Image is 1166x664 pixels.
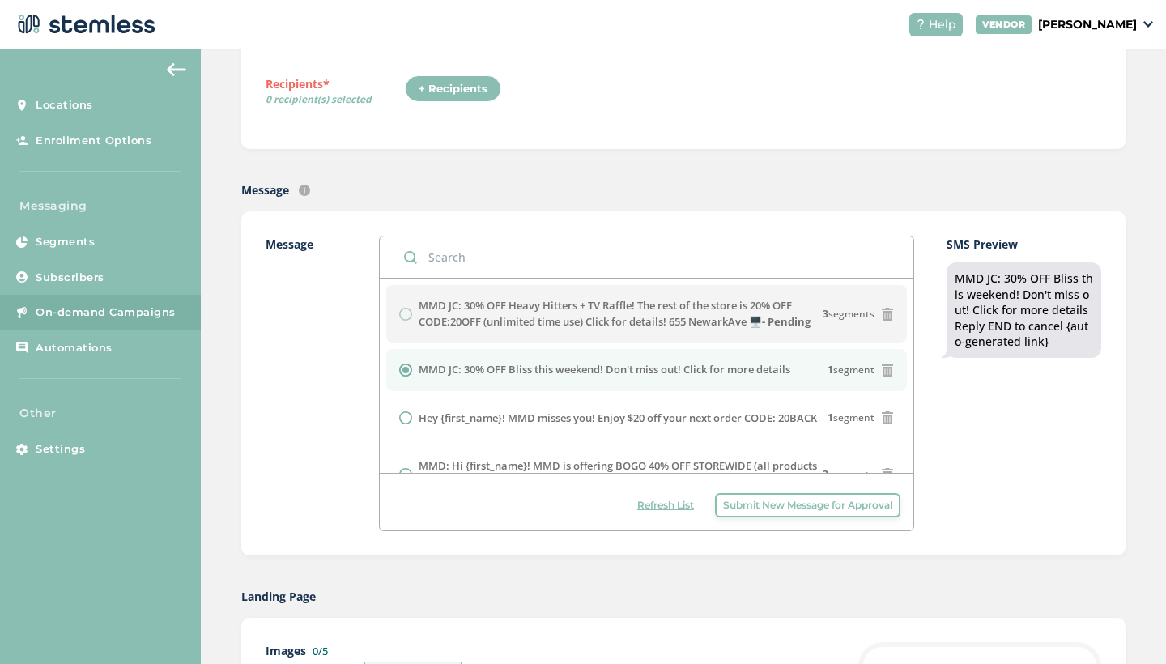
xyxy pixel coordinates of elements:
strong: 1 [828,411,833,424]
label: SMS Preview [947,236,1101,253]
span: 0 recipient(s) selected [266,92,405,107]
label: MMD: Hi {first_name}! MMD is offering BOGO 40% OFF STOREWIDE (all products & brands) until the en... [419,458,822,490]
img: icon_down-arrow-small-66adaf34.svg [1143,21,1153,28]
button: Submit New Message for Approval [715,493,900,517]
img: icon-info-236977d2.svg [299,185,310,196]
span: Enrollment Options [36,133,151,149]
span: segments [823,307,874,321]
img: icon-help-white-03924b79.svg [916,19,926,29]
label: 0/5 [313,644,328,658]
label: Recipients* [266,75,405,113]
span: Segments [36,234,95,250]
span: segment [828,363,874,377]
div: + Recipients [405,75,501,103]
div: VENDOR [976,15,1032,34]
label: MMD JC: 30% OFF Bliss this weekend! Don't miss out! Click for more details [419,362,790,378]
div: MMD JC: 30% OFF Bliss this weekend! Don't miss out! Click for more details Reply END to cancel {a... [955,270,1093,350]
label: MMD JC: 30% OFF Heavy Hitters + TV Raffle! The rest of the store is 20% OFF CODE:20OFF (unlimited... [419,298,822,330]
strong: 1 [828,363,833,377]
label: Message [241,181,289,198]
span: Settings [36,441,85,458]
p: [PERSON_NAME] [1038,16,1137,33]
span: Refresh List [637,498,694,513]
span: Locations [36,97,93,113]
iframe: Chat Widget [1085,586,1166,664]
span: On-demand Campaigns [36,304,176,321]
img: logo-dark-0685b13c.svg [13,8,155,40]
span: Automations [36,340,113,356]
img: icon-arrow-back-accent-c549486e.svg [167,63,186,76]
strong: 3 [823,467,828,481]
label: Hey {first_name}! MMD misses you! Enjoy $20 off your next order CODE: 20BACK [419,411,817,427]
label: Landing Page [241,588,316,605]
button: Refresh List [629,493,702,517]
span: Help [929,16,956,33]
span: Submit New Message for Approval [723,498,892,513]
span: segments [823,467,874,482]
strong: - Pending [762,314,811,329]
input: Search [380,236,913,278]
span: Subscribers [36,270,104,286]
label: Message [266,236,347,531]
strong: 3 [823,307,828,321]
span: segment [828,411,874,425]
